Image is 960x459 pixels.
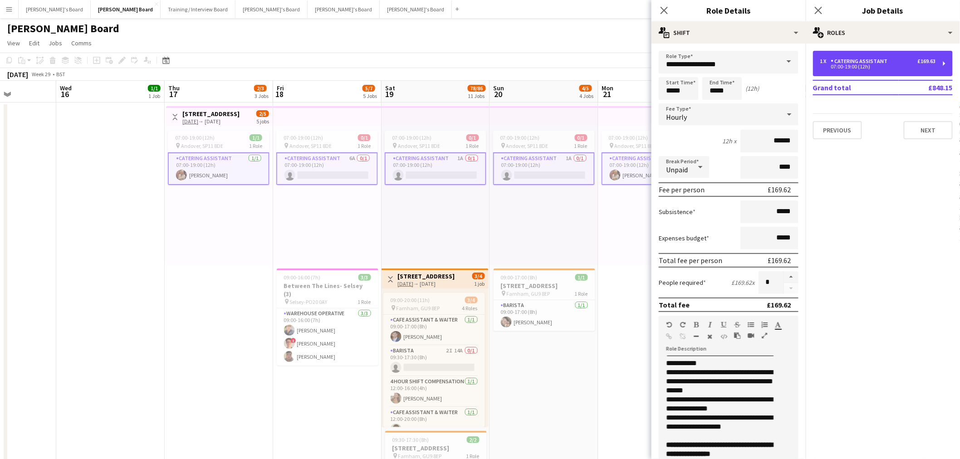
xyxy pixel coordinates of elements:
div: £169.62 [767,300,791,309]
span: 1/1 [575,274,588,281]
span: 07:00-19:00 (12h) [500,134,540,141]
span: Fri [277,84,284,92]
span: 07:00-19:00 (12h) [392,134,431,141]
div: 4 Jobs [580,93,594,99]
span: 19 [384,89,395,99]
h3: [STREET_ADDRESS] [182,110,240,118]
div: Roles [806,22,960,44]
span: 21 [601,89,614,99]
span: Farnham, GU9 8EP [397,305,440,312]
div: 1 x [820,58,831,64]
span: 4/5 [579,85,592,92]
span: Edit [29,39,39,47]
span: Week 29 [30,71,53,78]
div: 5 jobs [256,117,269,125]
span: Farnham, GU9 8EP [507,290,550,297]
div: (12h) [746,84,759,93]
div: 3 Jobs [255,93,269,99]
button: Next [904,121,953,139]
button: [PERSON_NAME]'s Board [19,0,91,18]
button: Redo [680,321,686,328]
span: 16 [59,89,72,99]
app-card-role: Catering Assistant1A0/107:00-19:00 (12h) [385,152,486,185]
span: Selsey-PO20 0AY [290,298,328,305]
span: 1 Role [358,142,371,149]
app-card-role: Warehouse Operative3/309:00-16:00 (7h)[PERSON_NAME]![PERSON_NAME][PERSON_NAME] [277,308,378,366]
span: Sun [494,84,504,92]
button: Undo [666,321,672,328]
button: [PERSON_NAME]'s Board [380,0,452,18]
app-job-card: 07:00-19:00 (12h)1/1 Andover, SP11 8DE1 RoleCatering Assistant1/107:00-19:00 (12h)[PERSON_NAME] [168,131,269,185]
div: Total fee [659,300,690,309]
div: → [DATE] [182,118,240,125]
span: Wed [60,84,72,92]
a: View [4,37,24,49]
span: Hourly [666,112,687,122]
h1: [PERSON_NAME] Board [7,22,119,35]
span: 0/1 [575,134,588,141]
td: Grand total [813,80,899,95]
span: Comms [71,39,92,47]
div: £169.62 [768,185,791,194]
h3: [STREET_ADDRESS] [398,272,455,280]
span: 78/86 [468,85,486,92]
div: £169.62 [768,256,791,265]
span: 1 Role [574,142,588,149]
div: 07:00-19:00 (12h) [820,64,936,69]
span: 1/1 [250,134,262,141]
span: 09:00-17:00 (8h) [501,274,538,281]
app-card-role: Catering Assistant6A0/107:00-19:00 (12h) [276,152,378,185]
div: 07:00-19:00 (12h)0/1 Andover, SP11 8DE1 RoleCatering Assistant1A0/107:00-19:00 (12h) [385,131,486,185]
span: 20 [492,89,504,99]
button: Previous [813,121,862,139]
span: ! [291,338,296,343]
app-card-role: Catering Assistant1/107:00-19:00 (12h)[PERSON_NAME] [168,152,269,185]
app-job-card: 09:00-17:00 (8h)1/1[STREET_ADDRESS] Farnham, GU9 8EP1 RoleBarista1/109:00-17:00 (8h)[PERSON_NAME] [494,269,595,331]
td: £848.15 [899,80,953,95]
label: Expenses budget [659,234,709,242]
button: Fullscreen [761,332,768,339]
div: → [DATE] [398,280,455,287]
button: Underline [720,321,727,328]
span: 1 Role [358,298,371,305]
div: Total fee per person [659,256,722,265]
button: Increase [784,271,798,283]
span: 5/7 [362,85,375,92]
h3: [STREET_ADDRESS] [385,444,487,452]
div: £169.62 x [732,278,755,287]
tcxspan: Call 19-07-2025 via 3CX [398,280,414,287]
span: 3/4 [465,297,478,303]
span: Mon [602,84,614,92]
span: 3/3 [358,274,371,281]
span: 2/2 [467,436,480,443]
span: Andover, SP11 8DE [615,142,657,149]
span: Andover, SP11 8DE [289,142,332,149]
span: 2/5 [256,110,269,117]
span: 4 Roles [462,305,478,312]
app-card-role: Barista1/109:00-17:00 (8h)[PERSON_NAME] [494,300,595,331]
button: [PERSON_NAME]'s Board [308,0,380,18]
span: 0/1 [358,134,371,141]
button: HTML Code [720,333,727,340]
span: Jobs [49,39,62,47]
span: 0/1 [466,134,479,141]
button: Strikethrough [734,321,740,328]
app-card-role: CAFE ASSISTANT & WAITER1/112:00-20:00 (8h)[PERSON_NAME] [383,407,485,438]
span: View [7,39,20,47]
button: Paste as plain text [734,332,740,339]
button: Clear Formatting [707,333,713,340]
div: £169.63 [918,58,936,64]
div: BST [56,71,65,78]
span: 3/4 [472,273,485,279]
button: [PERSON_NAME] Board [91,0,161,18]
div: Catering Assistant [831,58,891,64]
app-job-card: 09:00-20:00 (11h)3/4 Farnham, GU9 8EP4 RolesCAFE ASSISTANT & WAITER1/109:00-17:00 (8h)[PERSON_NAM... [383,293,485,427]
span: Unpaid [666,165,688,174]
app-card-role: Barista2I14A0/109:30-17:30 (8h) [383,346,485,376]
button: Italic [707,321,713,328]
span: 1 Role [575,290,588,297]
span: Andover, SP11 8DE [506,142,549,149]
button: Insert video [748,332,754,339]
